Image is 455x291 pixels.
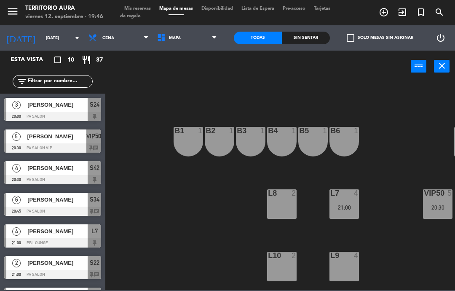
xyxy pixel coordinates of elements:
div: viernes 12. septiembre - 19:46 [25,13,103,21]
span: [PERSON_NAME] [27,132,87,141]
span: [PERSON_NAME] [27,100,88,109]
span: Lista de Espera [237,6,278,11]
span: [PERSON_NAME] [27,195,88,204]
span: Mis reservas [120,6,155,11]
span: Mapa de mesas [155,6,197,11]
div: L9 [330,252,331,259]
button: power_input [411,60,426,73]
span: 2 [12,259,21,267]
button: close [434,60,450,73]
div: 20:30 [423,205,452,210]
div: B2 [206,127,206,135]
span: S34 [90,194,99,205]
i: exit_to_app [397,7,407,17]
span: 3 [12,101,21,109]
span: 37 [96,55,103,65]
div: 1 [260,127,265,135]
div: 1 [198,127,203,135]
span: Pre-acceso [278,6,310,11]
i: menu [6,5,19,18]
i: add_circle_outline [379,7,389,17]
span: 4 [12,227,21,236]
input: Filtrar por nombre... [27,77,92,86]
div: 1 [229,127,234,135]
span: [PERSON_NAME] [27,259,88,267]
span: RESERVAR MESA [375,5,393,19]
i: power_settings_new [436,33,446,43]
div: 2 [292,252,297,259]
i: power_input [414,61,424,71]
span: 10 [67,55,74,65]
div: Todas [234,32,282,44]
span: Reserva especial [412,5,430,19]
div: 1 [354,127,359,135]
div: 1 [292,127,297,135]
i: close [437,61,447,71]
span: [PERSON_NAME] [27,164,88,172]
i: turned_in_not [416,7,426,17]
i: restaurant [81,55,91,65]
div: TERRITORIO AURA [25,4,103,13]
span: WALK IN [393,5,412,19]
i: search [434,7,444,17]
span: BUSCAR [430,5,449,19]
span: S24 [90,100,99,110]
div: Sin sentar [282,32,330,44]
span: S42 [90,163,99,173]
div: B1 [174,127,175,135]
div: Esta vista [4,55,61,65]
span: 6 [12,196,21,204]
span: Disponibilidad [197,6,237,11]
div: B6 [330,127,331,135]
div: 1 [323,127,328,135]
span: VIP50 [86,131,101,141]
div: 21:00 [329,205,359,210]
span: S22 [90,258,99,268]
i: filter_list [17,76,27,86]
div: 2 [292,189,297,197]
span: 4 [12,164,21,172]
button: menu [6,5,19,21]
div: 5 [447,189,452,197]
span: check_box_outline_blank [347,34,354,42]
div: 4 [354,252,359,259]
span: L7 [91,226,98,236]
i: arrow_drop_down [72,33,82,43]
i: crop_square [53,55,63,65]
span: 5 [12,132,21,141]
div: L7 [330,189,331,197]
label: Solo mesas sin asignar [347,34,413,42]
div: 4 [354,189,359,197]
span: [PERSON_NAME] [27,227,88,236]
